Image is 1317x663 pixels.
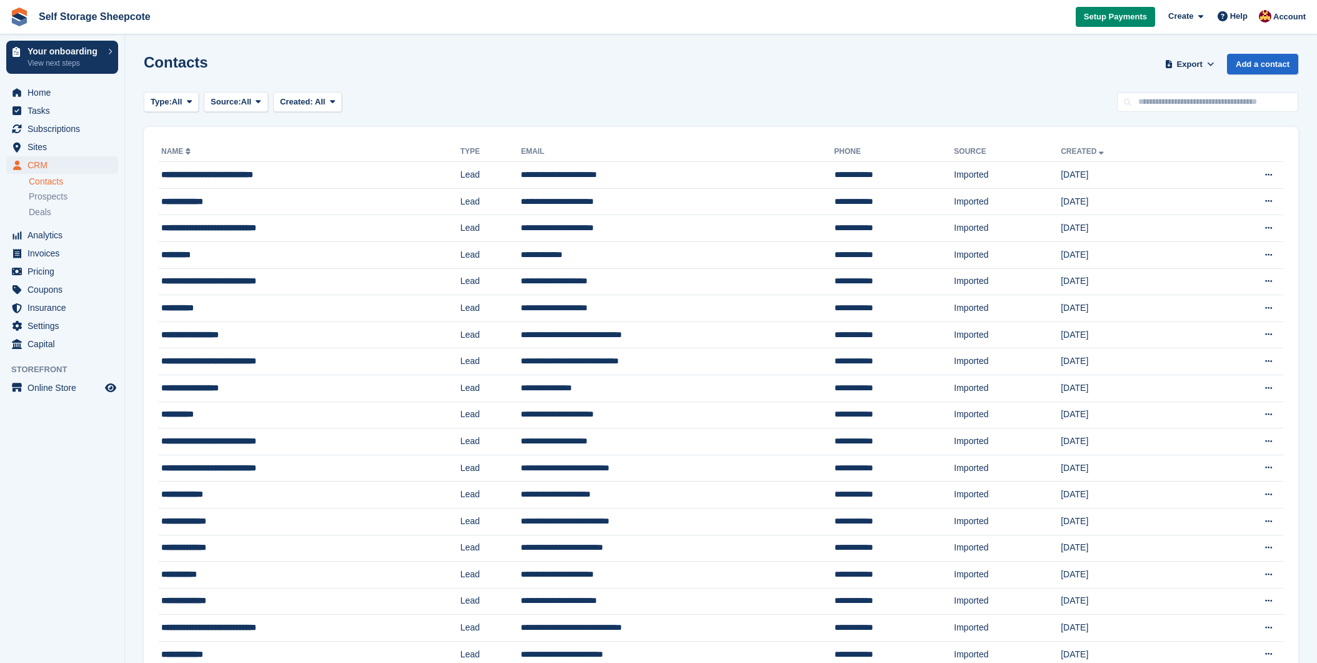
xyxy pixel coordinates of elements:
[6,245,118,262] a: menu
[1061,562,1202,589] td: [DATE]
[6,138,118,156] a: menu
[1162,54,1217,74] button: Export
[29,191,68,203] span: Prospects
[28,317,103,335] span: Settings
[461,268,521,295] td: Lead
[6,102,118,119] a: menu
[461,455,521,482] td: Lead
[28,102,103,119] span: Tasks
[1061,588,1202,615] td: [DATE]
[521,142,834,162] th: Email
[28,379,103,397] span: Online Store
[1061,268,1202,295] td: [DATE]
[1084,11,1147,23] span: Setup Payments
[6,84,118,101] a: menu
[954,535,1061,562] td: Imported
[461,295,521,322] td: Lead
[28,84,103,101] span: Home
[954,562,1061,589] td: Imported
[1061,428,1202,455] td: [DATE]
[28,156,103,174] span: CRM
[1061,295,1202,322] td: [DATE]
[1061,482,1202,509] td: [DATE]
[954,295,1061,322] td: Imported
[954,215,1061,242] td: Imported
[1061,215,1202,242] td: [DATE]
[29,206,118,219] a: Deals
[273,92,342,113] button: Created: All
[1061,535,1202,562] td: [DATE]
[28,335,103,353] span: Capital
[461,215,521,242] td: Lead
[1177,58,1203,71] span: Export
[34,6,156,27] a: Self Storage Sheepcote
[28,120,103,138] span: Subscriptions
[6,41,118,74] a: Your onboarding View next steps
[10,8,29,26] img: stora-icon-8386f47178a22dfd0bd8f6a31ec36ba5ce8667c1dd55bd0f319d3a0aa187defe.svg
[1061,321,1202,348] td: [DATE]
[1259,10,1271,23] img: Tom Allen
[6,299,118,316] a: menu
[29,176,118,188] a: Contacts
[1230,10,1248,23] span: Help
[954,348,1061,375] td: Imported
[1061,615,1202,642] td: [DATE]
[6,335,118,353] a: menu
[172,96,183,108] span: All
[315,97,326,106] span: All
[28,226,103,244] span: Analytics
[461,402,521,428] td: Lead
[1061,455,1202,482] td: [DATE]
[954,188,1061,215] td: Imported
[954,428,1061,455] td: Imported
[461,188,521,215] td: Lead
[954,375,1061,402] td: Imported
[161,147,193,156] a: Name
[1273,11,1306,23] span: Account
[1061,188,1202,215] td: [DATE]
[461,562,521,589] td: Lead
[461,508,521,535] td: Lead
[1061,402,1202,428] td: [DATE]
[29,206,51,218] span: Deals
[834,142,954,162] th: Phone
[28,281,103,298] span: Coupons
[461,321,521,348] td: Lead
[211,96,241,108] span: Source:
[151,96,172,108] span: Type:
[1168,10,1193,23] span: Create
[11,363,124,376] span: Storefront
[6,226,118,244] a: menu
[103,380,118,395] a: Preview store
[461,162,521,189] td: Lead
[6,263,118,280] a: menu
[954,402,1061,428] td: Imported
[6,379,118,397] a: menu
[6,281,118,298] a: menu
[280,97,313,106] span: Created:
[6,317,118,335] a: menu
[461,588,521,615] td: Lead
[28,58,102,69] p: View next steps
[1227,54,1298,74] a: Add a contact
[954,162,1061,189] td: Imported
[1061,241,1202,268] td: [DATE]
[461,615,521,642] td: Lead
[954,268,1061,295] td: Imported
[954,455,1061,482] td: Imported
[1061,162,1202,189] td: [DATE]
[461,348,521,375] td: Lead
[28,138,103,156] span: Sites
[1061,508,1202,535] td: [DATE]
[954,241,1061,268] td: Imported
[204,92,268,113] button: Source: All
[29,190,118,203] a: Prospects
[241,96,252,108] span: All
[6,156,118,174] a: menu
[954,508,1061,535] td: Imported
[144,92,199,113] button: Type: All
[461,142,521,162] th: Type
[954,142,1061,162] th: Source
[1076,7,1155,28] a: Setup Payments
[461,241,521,268] td: Lead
